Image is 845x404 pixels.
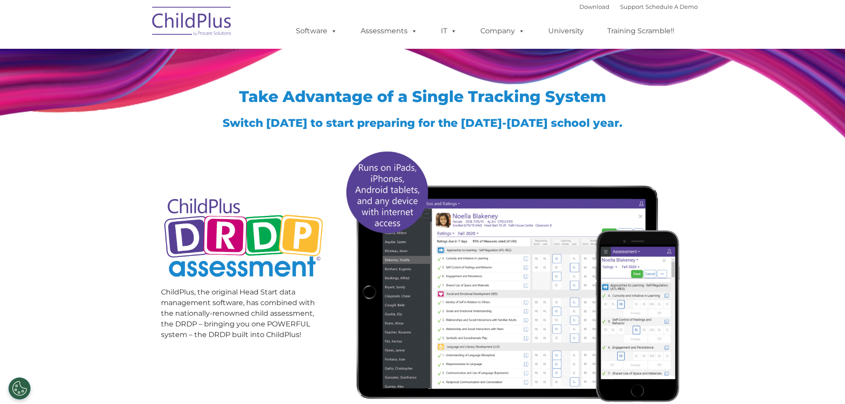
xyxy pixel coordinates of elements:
[287,22,346,40] a: Software
[239,87,606,106] span: Take Advantage of a Single Tracking System
[161,288,315,339] span: ChildPlus, the original Head Start data management software, has combined with the nationally-ren...
[598,22,683,40] a: Training Scramble!!
[579,3,698,10] font: |
[539,22,593,40] a: University
[148,0,236,45] img: ChildPlus by Procare Solutions
[223,116,622,129] span: Switch [DATE] to start preparing for the [DATE]-[DATE] school year.
[352,22,426,40] a: Assessments
[620,3,644,10] a: Support
[8,377,31,400] button: Cookies Settings
[432,22,466,40] a: IT
[161,188,326,289] img: Copyright - DRDP Logo
[579,3,609,10] a: Download
[472,22,534,40] a: Company
[645,3,698,10] a: Schedule A Demo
